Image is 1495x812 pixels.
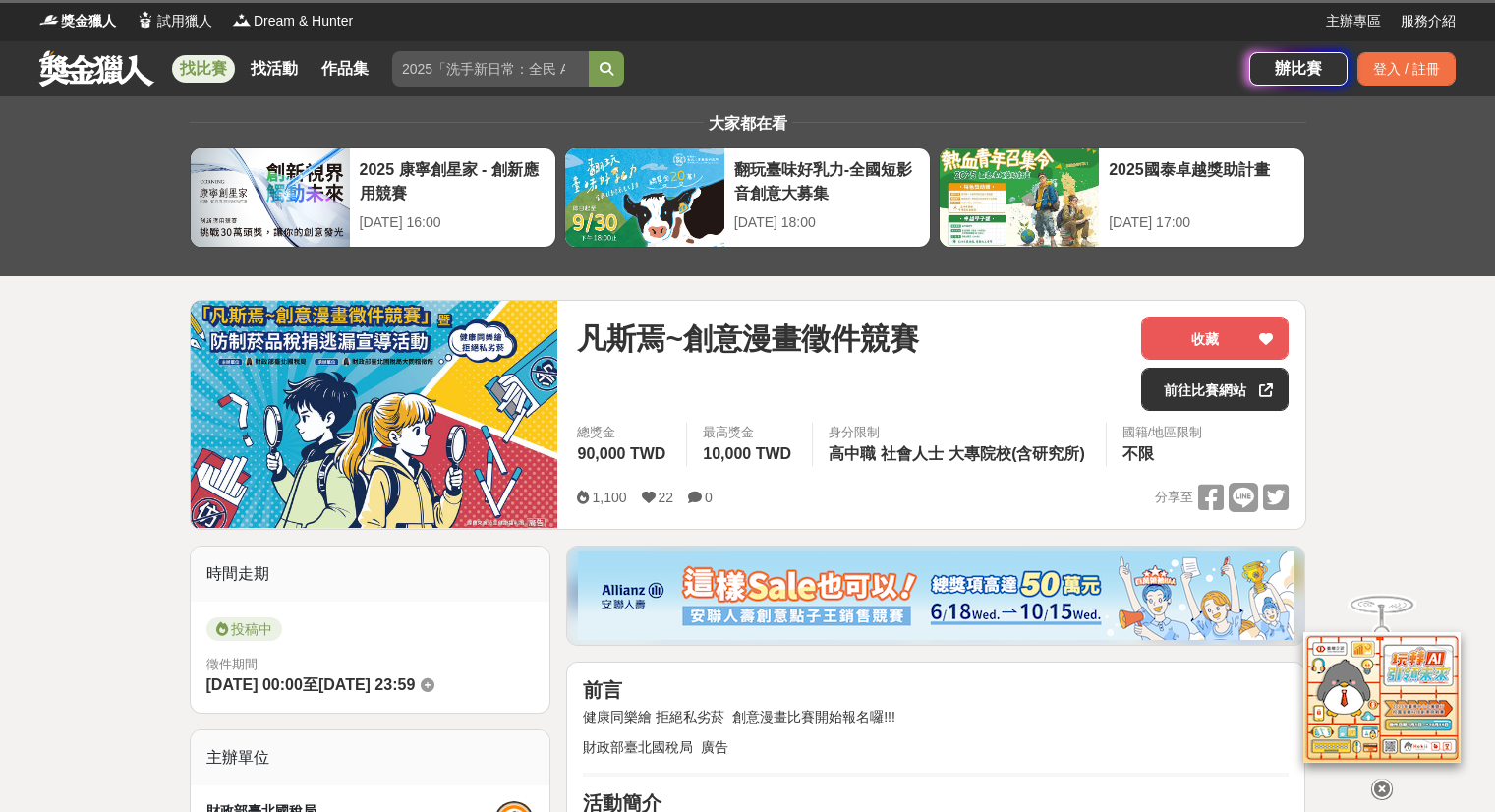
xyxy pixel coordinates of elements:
[949,445,1085,462] span: 大專院校(含研究所)
[136,10,155,29] img: Logo
[1326,11,1381,31] a: 主辦專區
[392,51,589,87] input: 2025「洗手新日常：全民 ALL IN」洗手歌全台徵選
[734,212,920,233] div: [DATE] 18:00
[254,11,353,31] span: Dream & Hunter
[705,490,713,505] span: 0
[360,158,546,203] div: 2025 康寧創星家 - 創新應用競賽
[703,423,796,442] span: 最高獎金
[157,11,212,31] span: 試用獵人
[39,10,59,29] img: Logo
[206,617,282,641] span: 投稿中
[1109,212,1294,233] div: [DATE] 17:00
[734,158,920,203] div: 翻玩臺味好乳力-全國短影音創意大募集
[583,679,622,701] strong: 前言
[829,445,876,462] span: 高中職
[577,317,919,361] span: 凡斯焉~創意漫畫徵件競賽
[592,490,626,505] span: 1,100
[659,490,674,505] span: 22
[232,10,252,29] img: Logo
[136,11,212,31] a: Logo試用獵人
[1155,483,1193,512] span: 分享至
[318,676,415,693] span: [DATE] 23:59
[61,11,116,31] span: 獎金獵人
[206,657,258,671] span: 徵件期間
[206,676,303,693] span: [DATE] 00:00
[704,115,792,132] span: 大家都在看
[1357,52,1456,86] div: 登入 / 註冊
[1401,11,1456,31] a: 服務介紹
[564,147,931,248] a: 翻玩臺味好乳力-全國短影音創意大募集[DATE] 18:00
[577,445,665,462] span: 90,000 TWD
[1303,619,1461,750] img: d2146d9a-e6f6-4337-9592-8cefde37ba6b.png
[577,423,670,442] span: 總獎金
[1122,445,1154,462] span: 不限
[191,547,550,602] div: 時間走期
[172,55,235,83] a: 找比賽
[829,423,1090,442] div: 身分限制
[243,55,306,83] a: 找活動
[1109,158,1294,203] div: 2025國泰卓越獎助計畫
[881,445,944,462] span: 社會人士
[314,55,376,83] a: 作品集
[583,709,894,725] span: 健康同樂繪 拒絕私劣菸 創意漫畫比賽開始報名囉!!!
[1141,317,1289,360] button: 收藏
[583,739,728,755] span: 財政部臺北國稅局 廣告
[190,147,556,248] a: 2025 康寧創星家 - 創新應用競賽[DATE] 16:00
[1249,52,1348,86] a: 辦比賽
[191,301,558,528] img: Cover Image
[703,445,791,462] span: 10,000 TWD
[939,147,1305,248] a: 2025國泰卓越獎助計畫[DATE] 17:00
[191,730,550,785] div: 主辦單位
[1122,423,1203,442] div: 國籍/地區限制
[303,676,318,693] span: 至
[232,11,353,31] a: LogoDream & Hunter
[578,551,1294,640] img: dcc59076-91c0-4acb-9c6b-a1d413182f46.png
[39,11,116,31] a: Logo獎金獵人
[360,212,546,233] div: [DATE] 16:00
[1141,368,1289,411] a: 前往比賽網站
